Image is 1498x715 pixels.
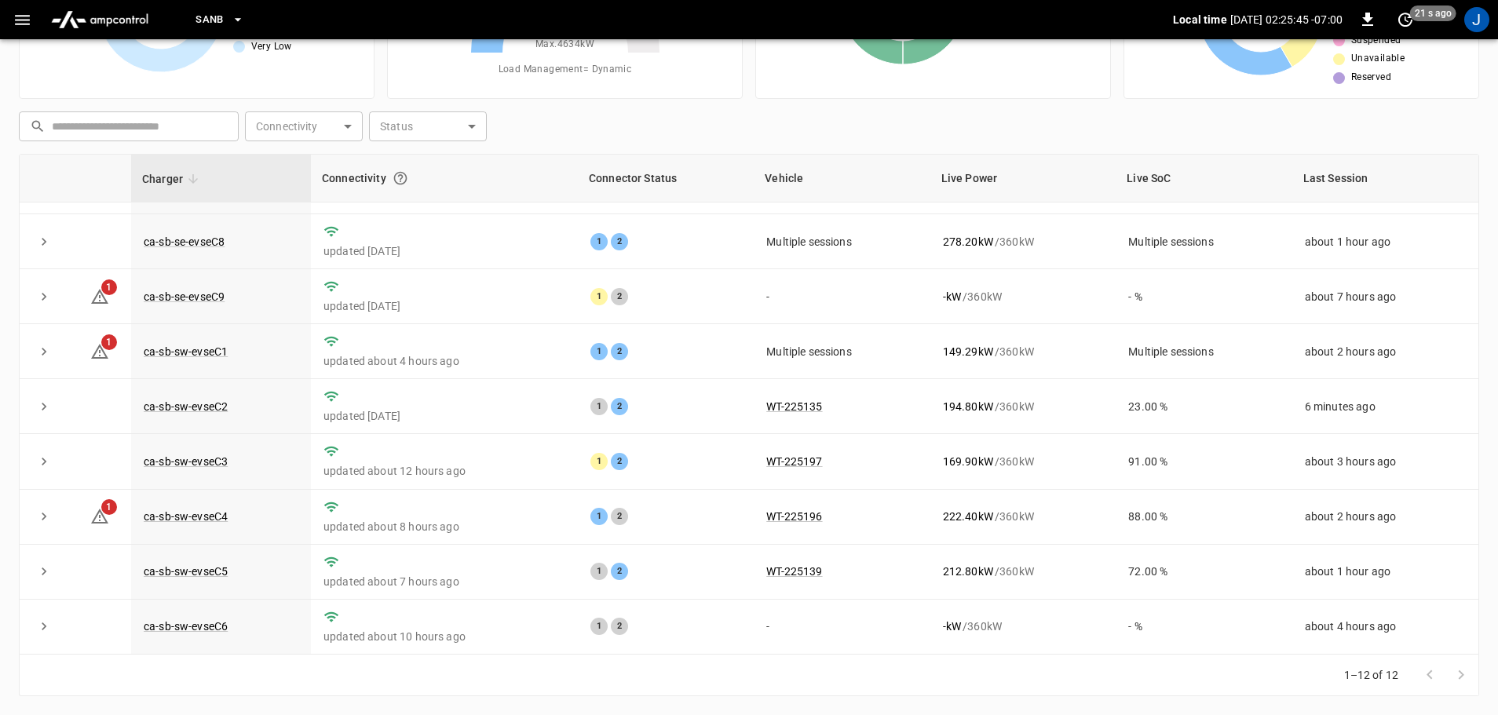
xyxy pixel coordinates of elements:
button: expand row [32,505,56,528]
button: expand row [32,230,56,254]
div: / 360 kW [943,344,1104,359]
div: 1 [590,233,608,250]
button: set refresh interval [1393,7,1418,32]
a: 1 [90,509,109,522]
td: 72.00 % [1116,545,1292,600]
p: updated [DATE] [323,243,565,259]
td: about 4 hours ago [1292,600,1478,655]
th: Live Power [930,155,1116,202]
button: expand row [32,340,56,363]
th: Last Session [1292,155,1478,202]
div: 1 [590,508,608,525]
img: ampcontrol.io logo [45,5,155,35]
div: 1 [590,288,608,305]
td: - [754,269,930,324]
p: 194.80 kW [943,399,993,414]
div: / 360 kW [943,399,1104,414]
span: 1 [101,334,117,350]
a: ca-sb-sw-evseC4 [144,510,228,523]
span: SanB [195,11,224,29]
a: ca-sb-sw-evseC5 [144,565,228,578]
p: 149.29 kW [943,344,993,359]
td: about 2 hours ago [1292,324,1478,379]
a: ca-sb-sw-evseC1 [144,345,228,358]
p: 169.90 kW [943,454,993,469]
a: WT-225196 [766,510,822,523]
td: - % [1116,269,1292,324]
a: WT-225139 [766,565,822,578]
td: 91.00 % [1116,434,1292,489]
button: expand row [32,285,56,308]
p: updated about 12 hours ago [323,463,565,479]
td: - [754,600,930,655]
div: profile-icon [1464,7,1489,32]
div: 1 [590,398,608,415]
div: 2 [611,288,628,305]
div: / 360 kW [943,618,1104,634]
button: SanB [189,5,250,35]
a: WT-225135 [766,400,822,413]
div: / 360 kW [943,454,1104,469]
span: 1 [101,279,117,295]
td: about 3 hours ago [1292,434,1478,489]
div: / 360 kW [943,564,1104,579]
span: 21 s ago [1410,5,1456,21]
span: Suspended [1351,33,1401,49]
div: 2 [611,453,628,470]
td: about 1 hour ago [1292,545,1478,600]
div: 2 [611,233,628,250]
td: Multiple sessions [754,214,930,269]
a: WT-225197 [766,455,822,468]
div: 2 [611,563,628,580]
div: 1 [590,343,608,360]
p: updated about 10 hours ago [323,629,565,644]
button: expand row [32,450,56,473]
p: updated about 7 hours ago [323,574,565,589]
p: [DATE] 02:25:45 -07:00 [1230,12,1343,27]
span: Unavailable [1351,51,1405,67]
td: about 2 hours ago [1292,490,1478,545]
span: Charger [142,170,203,188]
td: about 1 hour ago [1292,214,1478,269]
button: expand row [32,560,56,583]
p: 212.80 kW [943,564,993,579]
div: 2 [611,508,628,525]
a: ca-sb-sw-evseC3 [144,455,228,468]
td: about 7 hours ago [1292,269,1478,324]
div: 1 [590,618,608,635]
td: - % [1116,600,1292,655]
th: Connector Status [578,155,754,202]
p: 222.40 kW [943,509,993,524]
div: 1 [590,453,608,470]
p: updated [DATE] [323,298,565,314]
p: updated [DATE] [323,408,565,424]
p: 1–12 of 12 [1344,667,1399,683]
p: - kW [943,618,961,634]
div: / 360 kW [943,289,1104,305]
div: Connectivity [322,164,567,192]
a: ca-sb-se-evseC9 [144,290,225,303]
td: Multiple sessions [1116,324,1292,379]
a: ca-sb-sw-evseC6 [144,620,228,633]
span: 1 [101,499,117,515]
a: 1 [90,290,109,302]
div: 2 [611,398,628,415]
td: 23.00 % [1116,379,1292,434]
span: Very Low [251,39,292,55]
span: Reserved [1351,70,1391,86]
a: 1 [90,345,109,357]
a: ca-sb-se-evseC8 [144,235,225,248]
th: Live SoC [1116,155,1292,202]
div: 2 [611,343,628,360]
p: updated about 8 hours ago [323,519,565,534]
th: Vehicle [754,155,930,202]
button: expand row [32,615,56,638]
button: Connection between the charger and our software. [386,164,415,192]
td: Multiple sessions [1116,214,1292,269]
div: 2 [611,618,628,635]
div: / 360 kW [943,509,1104,524]
p: - kW [943,289,961,305]
td: Multiple sessions [754,324,930,379]
td: 6 minutes ago [1292,379,1478,434]
div: / 360 kW [943,234,1104,250]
